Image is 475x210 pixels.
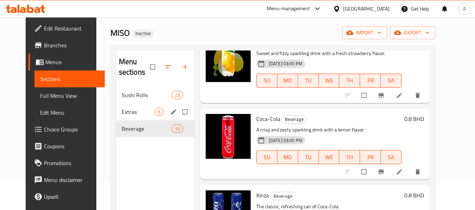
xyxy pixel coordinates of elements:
button: TU [298,74,319,88]
button: FR [360,74,381,88]
span: export [396,28,430,37]
div: items [172,124,183,133]
span: Beverage [282,115,307,123]
span: Edit Restaurant [44,24,100,33]
span: Select to update [357,89,372,102]
span: Choice Groups [44,125,100,134]
span: WE [322,75,337,86]
a: Menus [28,54,105,70]
div: items [172,91,183,99]
button: delete [410,164,427,179]
a: Edit Menu [34,104,105,121]
button: MO [277,150,298,164]
span: TU [301,75,316,86]
button: FR [360,150,381,164]
button: TH [339,150,360,164]
a: Edit menu item [396,168,404,175]
a: Upsell [28,188,105,205]
button: TU [298,150,319,164]
span: Select all sections [146,60,161,74]
a: Branches [28,37,105,54]
button: export [390,26,435,39]
button: TH [339,74,360,88]
span: Sections [40,75,100,83]
span: TH [342,75,357,86]
span: Kinza [256,190,269,201]
span: Menus [45,58,100,66]
button: SU [256,74,277,88]
span: MO [280,75,295,86]
a: Edit Restaurant [28,20,105,37]
button: WE [319,74,340,88]
span: SA [384,152,399,162]
a: Coupons [28,138,105,155]
button: SA [381,150,402,164]
span: Upsell [44,192,100,201]
button: Branch-specific-item [373,164,390,179]
span: Beverage [122,124,172,133]
div: [GEOGRAPHIC_DATA] [343,5,390,13]
div: Sushi Rolls23 [116,87,194,103]
button: WE [319,150,340,164]
span: Full Menu View [40,92,100,100]
a: Choice Groups [28,121,105,138]
span: FR [363,152,378,162]
span: [DATE] 03:00 PM [266,137,305,144]
span: MO [280,152,295,162]
h2: Menu sections [119,56,150,77]
span: 10 [172,126,182,132]
span: Branches [44,41,100,49]
button: edit [169,107,180,116]
span: Coupons [44,142,100,150]
span: Beverage [271,192,295,200]
button: import [342,26,387,39]
span: [DATE] 03:00 PM [266,60,305,67]
div: Extras6edit [116,103,194,120]
span: SU [259,152,275,162]
div: items [155,108,163,116]
img: Sparkling Lemon [206,37,251,82]
span: TU [301,152,316,162]
a: Sections [34,70,105,87]
a: Full Menu View [34,87,105,104]
p: A crisp and zesty sparkling drink with a lemon flavor. [256,126,402,134]
span: 23 [172,92,182,99]
button: Add section [178,59,194,75]
div: Menu-management [267,5,310,13]
span: Sushi Rolls [122,91,172,99]
button: delete [410,88,427,103]
span: SU [259,75,275,86]
button: SU [256,150,277,164]
nav: Menu sections [116,84,194,140]
h6: 0.8 BHD [404,190,424,200]
a: Promotions [28,155,105,171]
div: Beverage10 [116,120,194,137]
a: Menu disclaimer [28,171,105,188]
p: Sweet and fizzy sparkling drink with a fresh strawberry flavor. [256,49,402,58]
span: TH [342,152,357,162]
button: Branch-specific-item [373,88,390,103]
span: Edit Menu [40,108,100,117]
span: Promotions [44,159,100,167]
span: A [463,5,466,13]
h6: 0.8 BHD [404,114,424,124]
span: Extras [122,108,155,116]
span: Inactive [133,31,154,36]
span: import [348,28,381,37]
span: MISO [110,25,130,41]
span: Select to update [357,165,372,178]
img: Coca-Cola [206,114,251,159]
button: MO [277,74,298,88]
button: SA [381,74,402,88]
span: Coca-Cola [256,114,280,124]
span: SA [384,75,399,86]
div: Beverage [282,115,307,124]
span: Menu disclaimer [44,176,100,184]
span: 6 [155,109,163,115]
span: WE [322,152,337,162]
span: FR [363,75,378,86]
a: Edit menu item [396,92,404,99]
